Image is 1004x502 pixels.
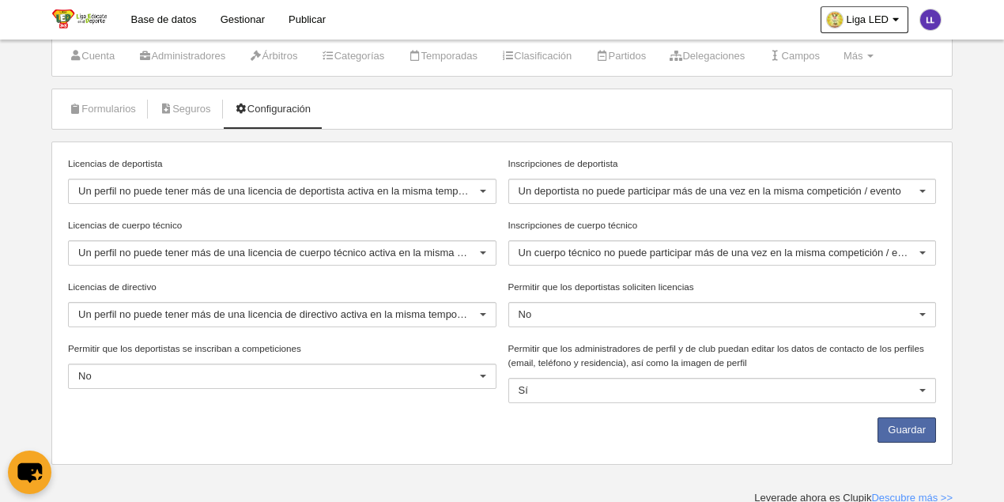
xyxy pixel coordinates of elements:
a: Seguros [151,97,220,121]
span: Un cuerpo técnico no puede participar más de una vez en la misma competición / evento [519,247,923,259]
span: No [78,370,92,382]
a: Temporadas [399,44,486,68]
img: Oa3ElrZntIAI.30x30.jpg [827,12,843,28]
a: Árbitros [240,44,306,68]
span: Más [844,50,863,62]
label: Licencias de deportista [68,157,496,171]
label: Licencias de directivo [68,280,496,294]
span: No [519,308,532,320]
a: Formularios [60,97,145,121]
img: c2l6ZT0zMHgzMCZmcz05JnRleHQ9TEwmYmc9NWUzNWIx.png [920,9,941,30]
span: Un perfil no puede tener más de una licencia de cuerpo técnico activa en la misma temporada [78,247,506,259]
a: Campos [760,44,828,68]
span: Sí [519,384,528,396]
a: Categorías [312,44,393,68]
a: Liga LED [821,6,908,33]
span: Un perfil no puede tener más de una licencia de directivo activa en la misma temporada [78,308,477,320]
button: Guardar [878,417,936,443]
span: Un deportista no puede participar más de una vez en la misma competición / evento [519,185,901,197]
button: chat-button [8,451,51,494]
a: Administradores [130,44,234,68]
label: Permitir que los deportistas soliciten licencias [508,280,937,294]
span: Liga LED [847,12,889,28]
label: Licencias de cuerpo técnico [68,218,496,232]
label: Inscripciones de deportista [508,157,937,171]
label: Inscripciones de cuerpo técnico [508,218,937,232]
a: Delegaciones [661,44,753,68]
a: Configuración [226,97,319,121]
a: Cuenta [60,44,123,68]
a: Clasificación [493,44,580,68]
span: Un perfil no puede tener más de una licencia de deportista activa en la misma temporada [78,185,485,197]
label: Permitir que los administradores de perfil y de club puedan editar los datos de contacto de los p... [508,342,937,370]
a: Más [835,44,882,68]
img: Liga LED [52,9,107,28]
a: Partidos [587,44,655,68]
label: Permitir que los deportistas se inscriban a competiciones [68,342,496,356]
